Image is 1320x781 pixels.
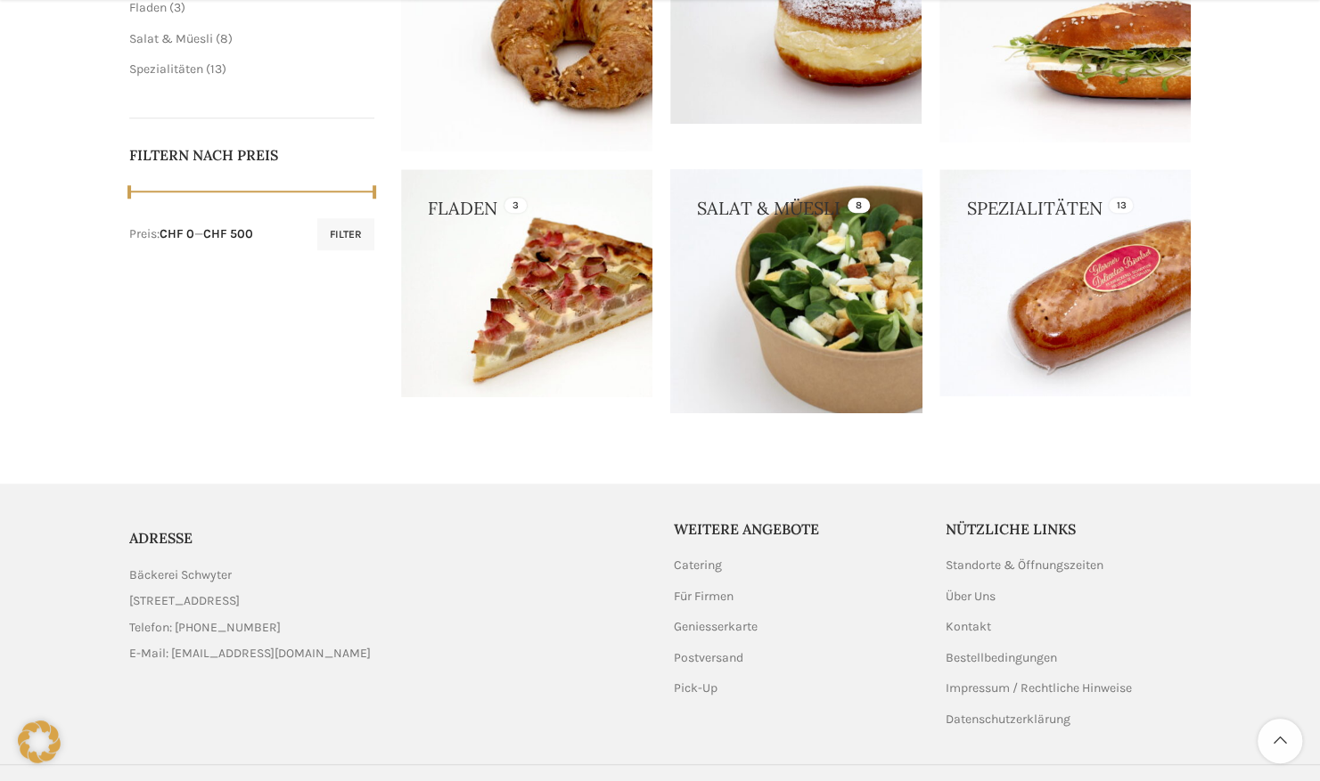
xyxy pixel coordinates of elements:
span: 13 [210,61,222,77]
span: [STREET_ADDRESS] [129,591,240,611]
div: Preis: — [129,225,253,243]
a: Postversand [674,649,745,667]
span: CHF 0 [160,226,194,241]
a: Standorte & Öffnungszeiten [946,557,1105,574]
span: ADRESSE [129,529,193,547]
a: Bestellbedingungen [946,649,1059,667]
h5: Nützliche Links [946,519,1192,539]
span: 8 [220,31,228,46]
a: Pick-Up [674,679,719,697]
a: List item link [129,644,647,663]
a: Geniesserkarte [674,618,759,636]
a: Salat & Müesli [129,31,213,46]
a: Catering [674,557,724,574]
button: Filter [317,218,374,250]
a: Kontakt [946,618,993,636]
h5: Filtern nach Preis [129,145,375,165]
span: CHF 500 [203,226,253,241]
a: Datenschutzerklärung [946,711,1072,728]
a: Scroll to top button [1258,719,1302,763]
a: List item link [129,618,647,638]
h5: Weitere Angebote [674,519,920,539]
span: Bäckerei Schwyter [129,565,232,585]
a: Über Uns [946,588,997,606]
a: Impressum / Rechtliche Hinweise [946,679,1134,697]
a: Spezialitäten [129,61,203,77]
a: Für Firmen [674,588,735,606]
